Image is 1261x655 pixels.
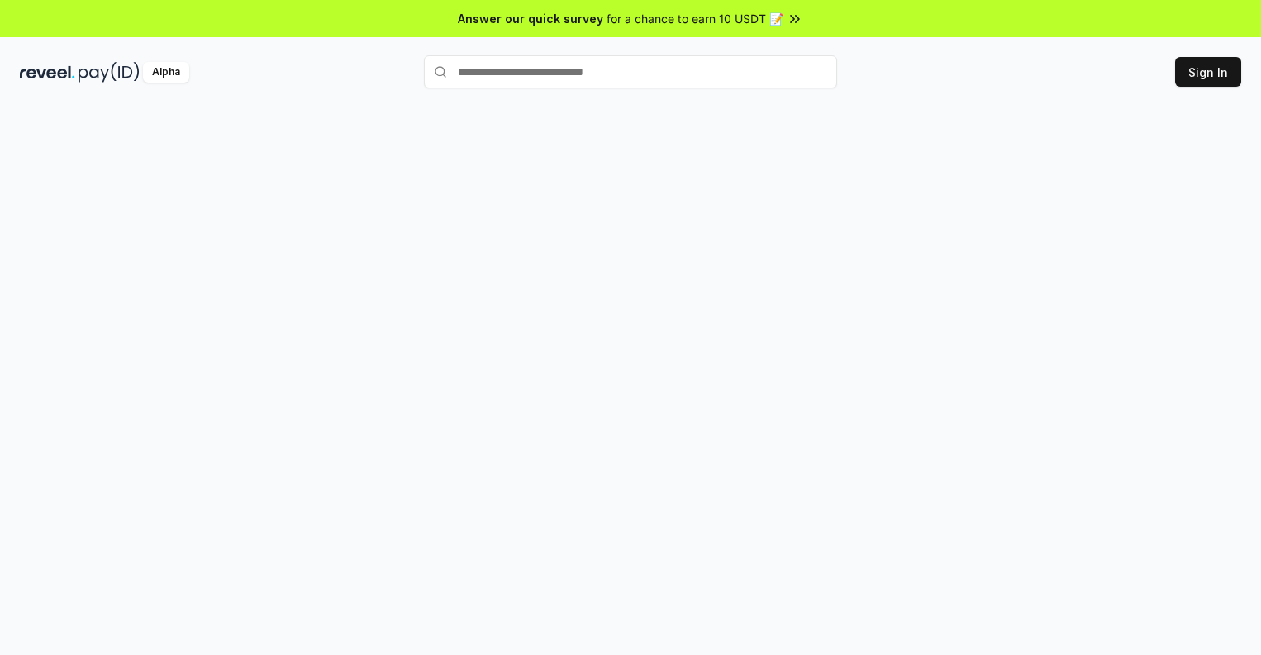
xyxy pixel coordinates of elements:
[20,62,75,83] img: reveel_dark
[607,10,783,27] span: for a chance to earn 10 USDT 📝
[143,62,189,83] div: Alpha
[1175,57,1241,87] button: Sign In
[458,10,603,27] span: Answer our quick survey
[79,62,140,83] img: pay_id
